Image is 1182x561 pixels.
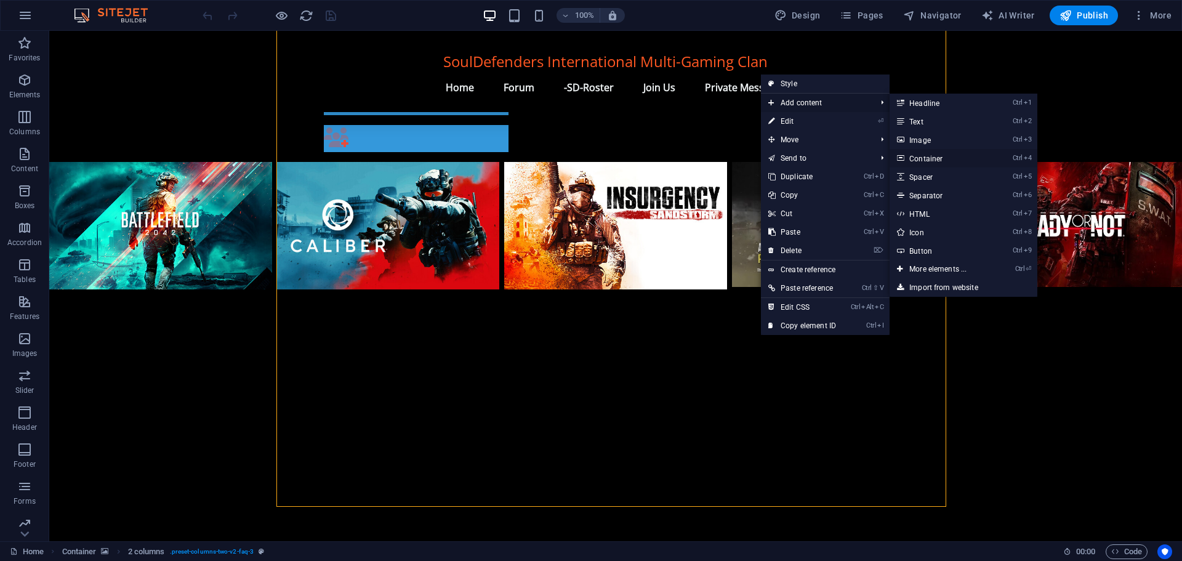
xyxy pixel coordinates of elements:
[9,127,40,137] p: Columns
[1157,544,1172,559] button: Usercentrics
[890,186,991,204] a: Ctrl6Separator
[761,260,890,279] a: Create reference
[557,8,600,23] button: 100%
[1024,135,1032,143] i: 3
[774,9,821,22] span: Design
[761,94,871,112] span: Add content
[1111,544,1142,559] span: Code
[1076,544,1095,559] span: 00 00
[14,496,36,506] p: Forms
[1024,191,1032,199] i: 6
[873,284,878,292] i: ⇧
[761,241,843,260] a: ⌦Delete
[9,90,41,100] p: Elements
[761,186,843,204] a: CtrlCCopy
[1128,6,1176,25] button: More
[1106,544,1148,559] button: Code
[890,241,991,260] a: Ctrl9Button
[1013,209,1023,217] i: Ctrl
[761,149,871,167] a: Send to
[890,131,991,149] a: Ctrl3Image
[890,94,991,112] a: Ctrl1Headline
[840,9,883,22] span: Pages
[864,228,874,236] i: Ctrl
[1013,228,1023,236] i: Ctrl
[761,298,843,317] a: CtrlAltCEdit CSS
[12,349,38,358] p: Images
[1026,265,1031,273] i: ⏎
[1015,265,1025,273] i: Ctrl
[62,544,97,559] span: Click to select. Double-click to edit
[866,321,876,329] i: Ctrl
[1013,117,1023,125] i: Ctrl
[761,167,843,186] a: CtrlDDuplicate
[874,246,883,254] i: ⌦
[851,303,861,311] i: Ctrl
[875,209,883,217] i: X
[607,10,618,21] i: On resize automatically adjust zoom level to fit chosen device.
[9,53,40,63] p: Favorites
[761,223,843,241] a: CtrlVPaste
[890,112,991,131] a: Ctrl2Text
[890,260,991,278] a: Ctrl⏎More elements ...
[861,303,874,311] i: Alt
[890,223,991,241] a: Ctrl8Icon
[299,9,313,23] i: Reload page
[1024,246,1032,254] i: 9
[1063,544,1096,559] h6: Session time
[761,204,843,223] a: CtrlXCut
[1013,154,1023,162] i: Ctrl
[1024,154,1032,162] i: 4
[903,9,962,22] span: Navigator
[877,321,883,329] i: I
[761,75,890,93] a: Style
[770,6,826,25] div: Design (Ctrl+Alt+Y)
[761,112,843,131] a: ⏎Edit
[875,172,883,180] i: D
[890,278,1037,297] a: Import from website
[864,172,874,180] i: Ctrl
[15,201,35,211] p: Boxes
[575,8,595,23] h6: 100%
[875,303,883,311] i: C
[890,149,991,167] a: Ctrl4Container
[1013,135,1023,143] i: Ctrl
[878,117,883,125] i: ⏎
[62,544,265,559] nav: breadcrumb
[14,275,36,285] p: Tables
[898,6,967,25] button: Navigator
[71,8,163,23] img: Editor Logo
[761,317,843,335] a: CtrlICopy element ID
[1085,547,1087,556] span: :
[1133,9,1172,22] span: More
[835,6,888,25] button: Pages
[274,8,289,23] button: Click here to leave preview mode and continue editing
[101,548,108,555] i: This element contains a background
[1013,172,1023,180] i: Ctrl
[14,459,36,469] p: Footer
[299,8,313,23] button: reload
[875,228,883,236] i: V
[1050,6,1118,25] button: Publish
[10,544,44,559] a: Click to cancel selection. Double-click to open Pages
[862,284,872,292] i: Ctrl
[1024,99,1032,107] i: 1
[1024,117,1032,125] i: 2
[1024,209,1032,217] i: 7
[170,544,254,559] span: . preset-columns-two-v2-faq-3
[259,548,264,555] i: This element is a customizable preset
[880,284,883,292] i: V
[10,312,39,321] p: Features
[15,385,34,395] p: Slider
[1024,172,1032,180] i: 5
[7,238,42,248] p: Accordion
[11,164,38,174] p: Content
[890,204,991,223] a: Ctrl7HTML
[770,6,826,25] button: Design
[864,191,874,199] i: Ctrl
[1013,246,1023,254] i: Ctrl
[761,131,871,149] span: Move
[1013,191,1023,199] i: Ctrl
[1059,9,1108,22] span: Publish
[128,544,165,559] span: Click to select. Double-click to edit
